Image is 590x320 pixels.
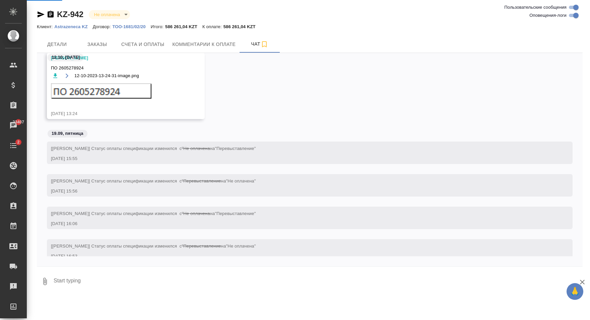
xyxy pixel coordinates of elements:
[165,24,202,29] p: 586 261,04 KZT
[151,24,165,29] p: Итого:
[215,146,256,151] span: "Перевыставление"
[51,146,256,151] span: [[PERSON_NAME]] Статус оплаты спецификации изменился с на
[567,283,583,300] button: 🙏
[9,119,28,125] span: 23407
[37,10,45,18] button: Скопировать ссылку для ЯМессенджера
[112,24,150,29] p: ТОО-1681/02/20
[51,65,181,71] span: ПО 2605278924
[13,139,23,146] span: 2
[223,24,261,29] p: 586 261,04 KZT
[182,178,221,183] span: "Перевыставление
[51,110,181,117] div: [DATE] 13:24
[569,284,581,299] span: 🙏
[529,12,567,19] span: Оповещения-логи
[2,117,25,134] a: 23407
[51,71,59,80] button: Download
[2,137,25,154] a: 2
[215,211,256,216] span: "Перевыставление"
[51,83,151,99] img: 12-10-2023-13-24-31-image.png
[244,40,276,48] span: Чат
[63,71,71,80] button: Open
[41,40,73,49] span: Детали
[57,10,83,19] a: KZ-942
[47,10,55,18] button: Скопировать ссылку
[74,72,139,79] span: 12-10-2023-13-24-31-image.png
[182,146,210,151] span: "Не оплачена
[226,178,256,183] span: "Не оплачена"
[121,40,165,49] span: Счета и оплаты
[182,211,210,216] span: "Не оплачена
[182,244,221,249] span: "Перевыставление
[173,40,236,49] span: Комментарии к оплате
[52,54,80,61] p: 12.10, [DATE]
[37,24,54,29] p: Клиент:
[93,24,113,29] p: Договор:
[51,211,256,216] span: [[PERSON_NAME]] Статус оплаты спецификации изменился с на
[52,130,83,137] p: 19.09, пятница
[51,155,549,162] div: [DATE] 15:55
[81,40,113,49] span: Заказы
[226,244,256,249] span: "Не оплачена"
[51,188,549,195] div: [DATE] 15:56
[51,220,549,227] div: [DATE] 16:06
[54,23,93,29] a: Astrazeneca KZ
[89,10,130,19] div: Не оплачена
[92,12,122,17] button: Не оплачена
[51,253,549,260] div: [DATE] 16:53
[51,244,256,249] span: [[PERSON_NAME]] Статус оплаты спецификации изменился с на
[504,4,567,11] span: Пользовательские сообщения
[112,23,150,29] a: ТОО-1681/02/20
[202,24,223,29] p: К оплате:
[260,40,268,48] svg: Подписаться
[54,24,93,29] p: Astrazeneca KZ
[51,178,256,183] span: [[PERSON_NAME]] Статус оплаты спецификации изменился с на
